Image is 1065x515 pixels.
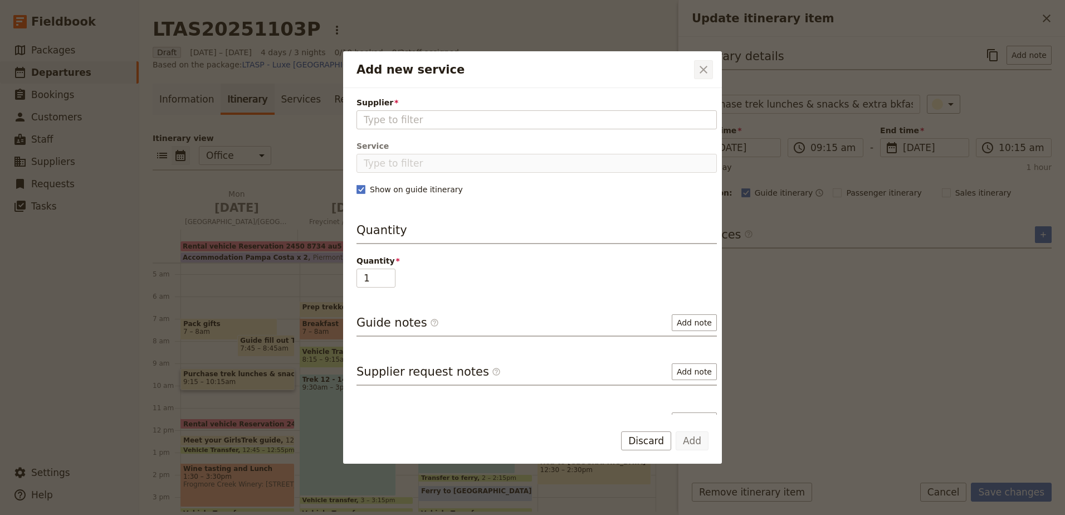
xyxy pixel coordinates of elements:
[621,431,671,450] button: Discard
[364,113,710,127] input: Supplier
[694,60,713,79] button: Close dialog
[370,184,463,195] span: Show on guide itinerary
[356,269,395,288] input: Quantity
[672,412,717,429] button: Add note
[356,255,717,266] span: Quantity
[492,367,501,376] span: ​
[356,222,717,244] h3: Quantity
[356,314,439,331] h3: Guide notes
[356,61,692,78] h2: Add new service
[672,363,717,380] button: Add note
[356,97,717,108] span: Supplier
[356,363,501,380] h3: Supplier request notes
[356,412,524,429] h3: Supplier assignment notes
[672,314,717,331] button: Add note
[356,154,717,173] input: Service
[492,367,501,381] span: ​
[430,318,439,332] span: ​
[356,140,717,152] span: Service
[676,431,709,450] button: Add
[430,318,439,327] span: ​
